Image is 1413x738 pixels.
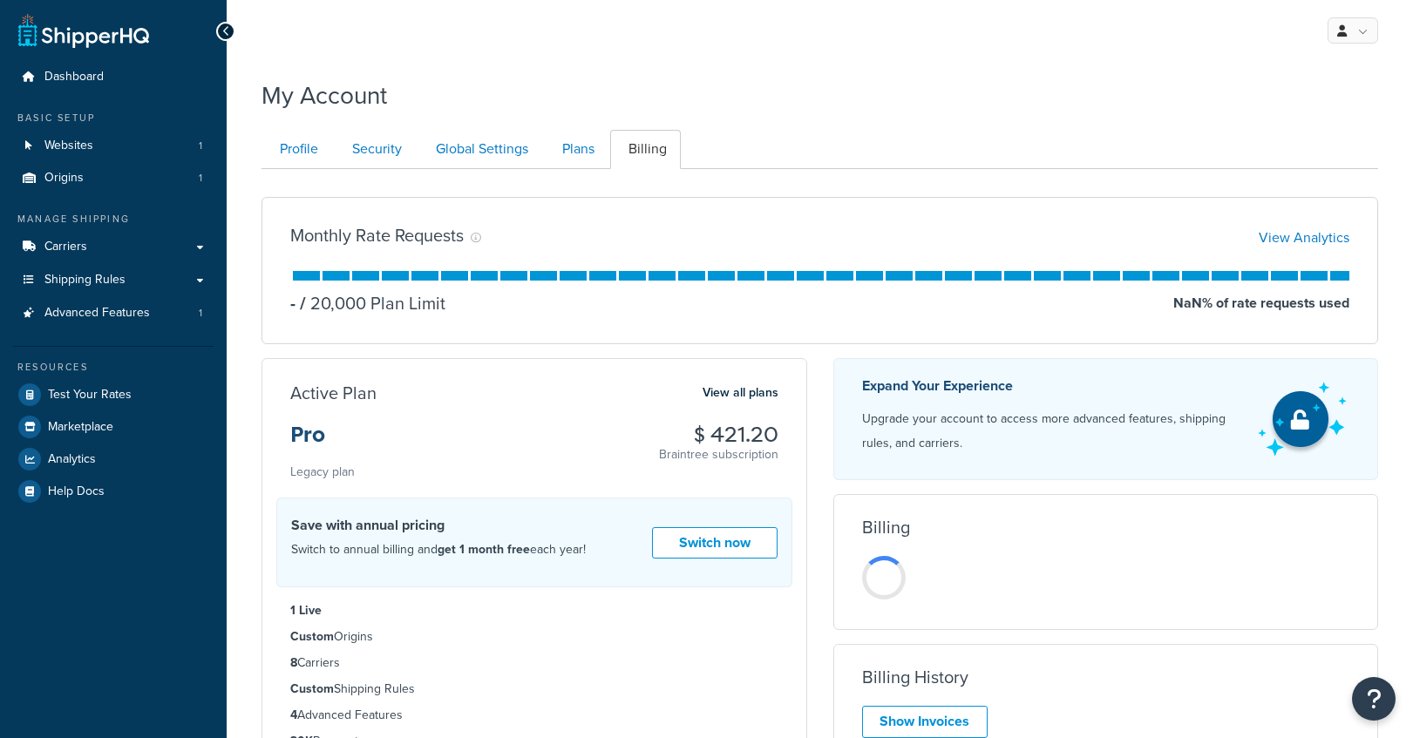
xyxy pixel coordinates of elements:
[13,297,214,329] li: Advanced Features
[291,538,586,561] p: Switch to annual billing and each year!
[48,484,105,499] span: Help Docs
[833,358,1379,480] a: Expand Your Experience Upgrade your account to access more advanced features, shipping rules, and...
[13,212,214,227] div: Manage Shipping
[290,226,464,245] h3: Monthly Rate Requests
[13,130,214,162] a: Websites 1
[862,706,988,738] a: Show Invoices
[13,130,214,162] li: Websites
[418,130,542,169] a: Global Settings
[290,601,322,620] strong: 1 Live
[291,515,586,536] h4: Save with annual pricing
[290,653,778,673] li: Carriers
[48,420,113,435] span: Marketplace
[300,290,306,316] span: /
[290,627,778,647] li: Origins
[44,171,84,186] span: Origins
[199,306,202,321] span: 1
[290,463,355,481] small: Legacy plan
[862,407,1243,456] p: Upgrade your account to access more advanced features, shipping rules, and carriers.
[290,291,296,315] p: -
[544,130,608,169] a: Plans
[13,162,214,194] a: Origins 1
[199,171,202,186] span: 1
[262,78,387,112] h1: My Account
[13,297,214,329] a: Advanced Features 1
[44,240,87,254] span: Carriers
[296,291,445,315] p: 20,000 Plan Limit
[290,423,355,460] h3: Pro
[44,70,104,85] span: Dashboard
[290,680,778,699] li: Shipping Rules
[1259,227,1349,247] a: View Analytics
[13,476,214,507] a: Help Docs
[44,139,93,153] span: Websites
[44,306,150,321] span: Advanced Features
[18,13,149,48] a: ShipperHQ Home
[862,667,968,687] h3: Billing History
[13,264,214,296] a: Shipping Rules
[290,680,334,698] strong: Custom
[290,653,297,672] strong: 8
[13,61,214,93] a: Dashboard
[13,111,214,125] div: Basic Setup
[290,627,334,646] strong: Custom
[48,388,132,403] span: Test Your Rates
[659,446,778,464] p: Braintree subscription
[610,130,681,169] a: Billing
[48,452,96,467] span: Analytics
[13,443,214,475] a: Analytics
[262,130,332,169] a: Profile
[13,411,214,443] a: Marketplace
[438,540,530,559] strong: get 1 month free
[862,374,1243,398] p: Expand Your Experience
[862,518,910,537] h3: Billing
[13,231,214,263] a: Carriers
[334,130,416,169] a: Security
[13,360,214,375] div: Resources
[1173,291,1349,315] p: NaN % of rate requests used
[199,139,202,153] span: 1
[1352,677,1396,721] button: Open Resource Center
[44,273,126,288] span: Shipping Rules
[659,423,778,446] h3: $ 421.20
[13,379,214,410] a: Test Your Rates
[290,383,377,403] h3: Active Plan
[290,706,297,724] strong: 4
[13,162,214,194] li: Origins
[290,706,778,725] li: Advanced Features
[652,527,778,559] a: Switch now
[703,382,778,404] a: View all plans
